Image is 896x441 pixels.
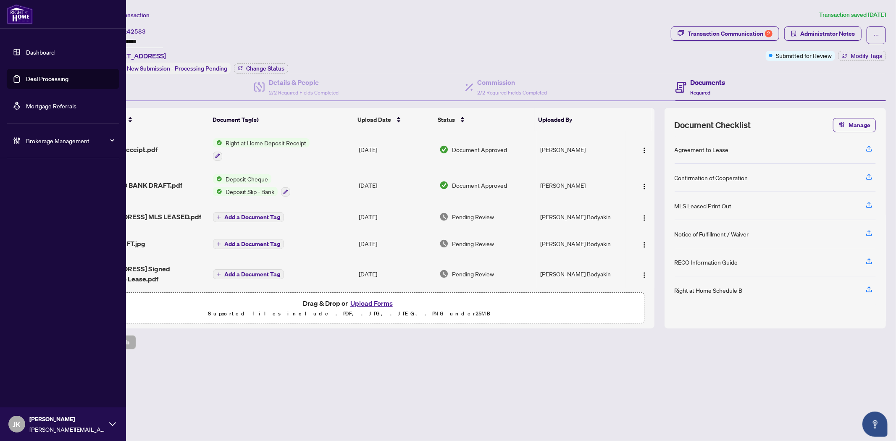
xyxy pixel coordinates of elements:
[217,215,221,219] span: plus
[213,187,222,196] img: Status Icon
[641,183,648,190] img: Logo
[269,89,339,96] span: 2/2 Required Fields Completed
[213,269,284,279] button: Add a Document Tag
[213,239,284,249] button: Add a Document Tag
[222,138,310,147] span: Right at Home Deposit Receipt
[851,53,882,59] span: Modify Tags
[537,203,626,230] td: [PERSON_NAME] Bodyakin
[29,425,105,434] span: [PERSON_NAME][EMAIL_ADDRESS][DOMAIN_NAME]
[819,10,886,20] article: Transaction saved [DATE]
[105,11,150,19] span: View Transaction
[213,174,290,197] button: Status IconDeposit ChequeStatus IconDeposit Slip - Bank
[784,26,862,41] button: Administrator Notes
[452,145,507,154] span: Document Approved
[638,267,651,281] button: Logo
[838,51,886,61] button: Modify Tags
[29,415,105,424] span: [PERSON_NAME]
[213,138,222,147] img: Status Icon
[26,75,68,83] a: Deal Processing
[478,89,547,96] span: 2/2 Required Fields Completed
[222,174,271,184] span: Deposit Cheque
[83,212,201,222] span: [STREET_ADDRESS] MLS LEASED.pdf
[765,30,773,37] div: 2
[478,77,547,87] h4: Commission
[355,230,436,257] td: [DATE]
[127,28,146,35] span: 42583
[26,48,55,56] a: Dashboard
[452,181,507,190] span: Document Approved
[224,214,280,220] span: Add a Document Tag
[452,269,494,278] span: Pending Review
[439,145,449,154] img: Document Status
[213,238,284,249] button: Add a Document Tag
[535,108,623,131] th: Uploaded By
[675,173,748,182] div: Confirmation of Cooperation
[688,27,773,40] div: Transaction Communication
[833,118,876,132] button: Manage
[7,4,33,24] img: logo
[354,108,434,131] th: Upload Date
[537,131,626,168] td: [PERSON_NAME]
[675,145,729,154] div: Agreement to Lease
[213,211,284,222] button: Add a Document Tag
[671,26,779,41] button: Transaction Communication2
[791,31,797,37] span: solution
[438,115,455,124] span: Status
[209,108,354,131] th: Document Tag(s)
[79,108,209,131] th: (10) File Name
[641,241,648,248] img: Logo
[104,51,166,61] span: [STREET_ADDRESS]
[13,418,21,430] span: JK
[537,230,626,257] td: [PERSON_NAME] Bodyakin
[800,27,855,40] span: Administrator Notes
[222,187,278,196] span: Deposit Slip - Bank
[849,118,870,132] span: Manage
[213,138,310,161] button: Status IconRight at Home Deposit Receipt
[862,412,888,437] button: Open asap
[638,210,651,223] button: Logo
[439,269,449,278] img: Document Status
[638,237,651,250] button: Logo
[439,181,449,190] img: Document Status
[638,143,651,156] button: Logo
[675,201,732,210] div: MLS Leased Print Out
[439,212,449,221] img: Document Status
[213,212,284,222] button: Add a Document Tag
[675,286,743,295] div: Right at Home Schedule B
[83,264,206,284] span: [STREET_ADDRESS] Signed Agreement To Lease.pdf
[26,102,76,110] a: Mortgage Referrals
[355,257,436,291] td: [DATE]
[224,241,280,247] span: Add a Document Tag
[246,66,284,71] span: Change Status
[691,77,725,87] h4: Documents
[234,63,288,73] button: Change Status
[26,136,113,145] span: Brokerage Management
[355,168,436,204] td: [DATE]
[439,239,449,248] img: Document Status
[355,203,436,230] td: [DATE]
[452,239,494,248] span: Pending Review
[269,77,339,87] h4: Details & People
[59,309,639,319] p: Supported files include .PDF, .JPG, .JPEG, .PNG under 25 MB
[224,271,280,277] span: Add a Document Tag
[537,257,626,291] td: [PERSON_NAME] Bodyakin
[213,174,222,184] img: Status Icon
[691,89,711,96] span: Required
[641,215,648,221] img: Logo
[54,293,644,324] span: Drag & Drop orUpload FormsSupported files include .PDF, .JPG, .JPEG, .PNG under25MB
[83,180,182,190] span: RBC SLIP AND BANK DRAFT.pdf
[217,272,221,276] span: plus
[537,168,626,204] td: [PERSON_NAME]
[675,119,751,131] span: Document Checklist
[641,272,648,278] img: Logo
[675,229,749,239] div: Notice of Fulfillment / Waiver
[452,212,494,221] span: Pending Review
[638,178,651,192] button: Logo
[127,65,227,72] span: New Submission - Processing Pending
[104,63,231,74] div: Status:
[776,51,832,60] span: Submitted for Review
[348,298,395,309] button: Upload Forms
[675,257,738,267] div: RECO Information Guide
[873,32,879,38] span: ellipsis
